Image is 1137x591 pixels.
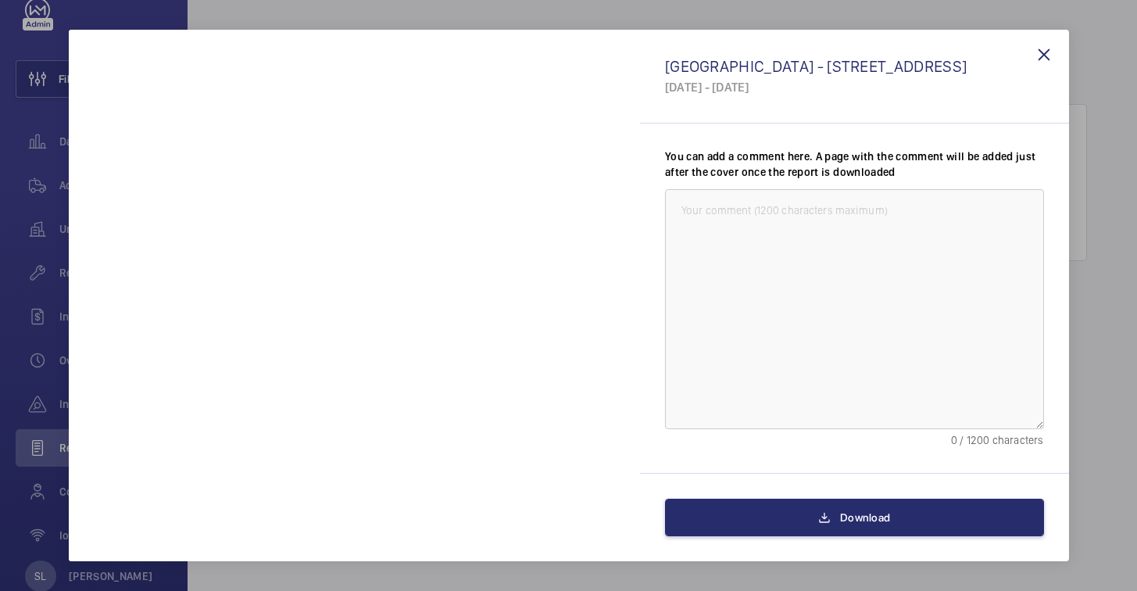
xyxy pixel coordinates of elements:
[665,79,1044,95] div: [DATE] - [DATE]
[665,149,1044,180] label: You can add a comment here. A page with the comment will be added just after the cover once the r...
[665,499,1044,536] button: Download
[665,56,1044,76] div: [GEOGRAPHIC_DATA] - [STREET_ADDRESS]
[840,511,890,524] span: Download
[665,432,1044,448] div: 0 / 1200 characters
